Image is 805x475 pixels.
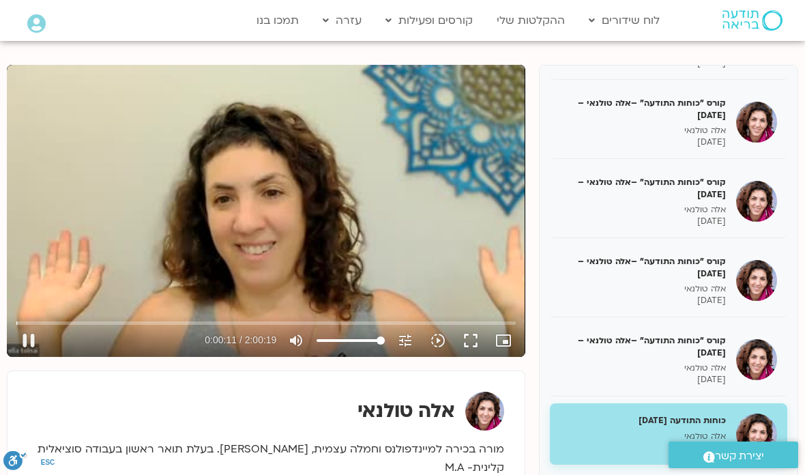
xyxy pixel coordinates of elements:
h5: קורס "כוחות התודעה" –אלה טולנאי – [DATE] [560,255,726,280]
p: אלה טולנאי [560,362,726,374]
img: קורס "כוחות התודעה" –אלה טולנאי – 24/06/25 [736,260,777,301]
p: אלה טולנאי [560,125,726,136]
a: יצירת קשר [669,442,798,468]
a: ההקלטות שלי [490,8,572,33]
p: [DATE] [560,136,726,148]
h5: קורס "כוחות התודעה" –אלה טולנאי – [DATE] [560,97,726,121]
h5: קורס "כוחות התודעה" –אלה טולנאי –[DATE] [560,334,726,359]
img: קורס "כוחות התודעה" –אלה טולנאי – 03/06/25 [736,102,777,143]
p: [DATE] [560,216,726,227]
img: קורס "כוחות התודעה" –אלה טולנאי –1/7/25 [736,339,777,380]
h5: קורס "כוחות התודעה" –אלה טולנאי – [DATE] [560,176,726,201]
p: אלה טולנאי [560,204,726,216]
a: לוח שידורים [582,8,667,33]
a: קורסים ופעילות [379,8,480,33]
img: קורס "כוחות התודעה" –אלה טולנאי – 17/06/25 [736,181,777,222]
span: יצירת קשר [715,447,764,465]
p: [DATE] [560,442,726,453]
p: אלה טולנאי [560,283,726,295]
strong: אלה טולנאי [357,398,455,424]
img: כוחות התודעה 8.7.25 [736,414,777,455]
img: תודעה בריאה [722,10,782,31]
p: [DATE] [560,374,726,386]
p: [DATE] [560,295,726,306]
a: עזרה [316,8,368,33]
a: תמכו בנו [250,8,306,33]
p: אלה טולנאי [560,431,726,442]
h5: כוחות התודעה [DATE] [560,414,726,427]
img: אלה טולנאי [465,392,504,431]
